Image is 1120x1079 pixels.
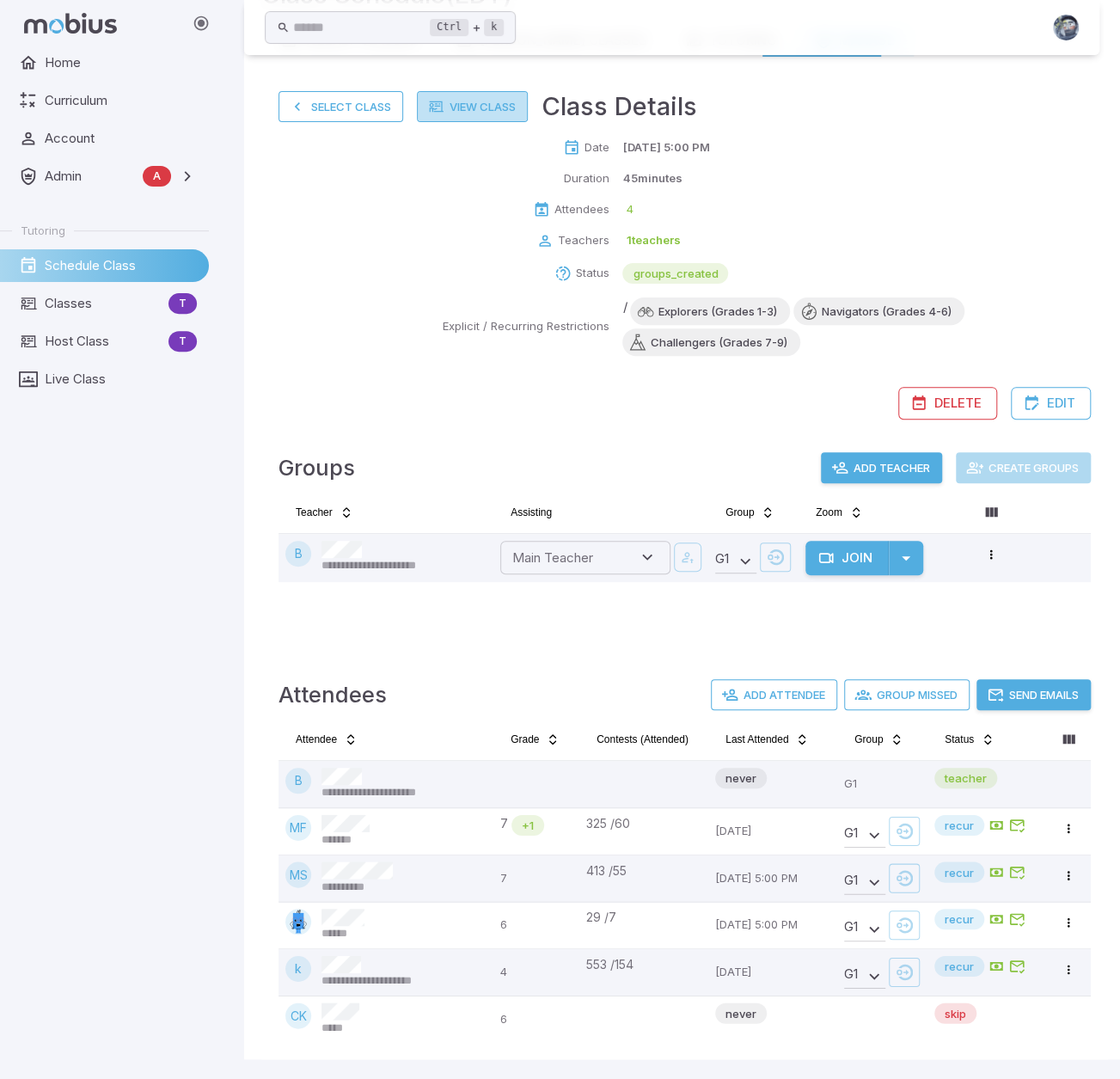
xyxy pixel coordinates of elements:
[934,910,984,928] span: recur
[898,387,997,420] button: Delete
[715,956,830,989] p: [DATE]
[626,201,633,218] p: 4
[417,91,528,122] a: View Class
[934,863,984,880] span: recur
[442,318,609,335] p: Explicit / Recurring Restrictions
[844,768,921,800] p: G1
[500,861,572,894] p: 7
[715,499,785,526] button: Group
[622,265,728,282] span: groups_created
[715,726,819,753] button: Last Attended
[500,909,572,941] p: 6
[715,909,830,941] p: [DATE] 5:00 PM
[285,499,364,526] button: Teacher
[934,958,984,975] span: recur
[586,861,701,879] div: 413 / 55
[511,506,552,519] span: Assisting
[168,333,197,350] span: T
[844,916,885,941] div: G 1
[511,817,544,834] span: +1
[285,909,311,935] img: rectangle.svg
[844,679,970,710] button: Group Missed
[554,201,609,218] p: Attendees
[622,139,709,156] p: [DATE] 5:00 PM
[622,170,682,187] p: 45 minutes
[45,294,162,313] span: Classes
[296,733,337,746] span: Attendee
[285,956,311,982] div: k
[575,265,609,282] p: Status
[586,726,699,753] button: Contests (Attended)
[285,768,311,794] div: B
[45,53,197,72] span: Home
[725,733,788,746] span: Last Attended
[715,815,830,848] p: [DATE]
[285,1002,311,1028] div: CK
[45,167,136,186] span: Admin
[430,17,504,38] div: +
[1055,726,1082,753] button: Column visibility
[278,451,355,485] h4: Groups
[715,548,756,573] div: G 1
[21,223,65,238] span: Tutoring
[644,303,790,320] span: Explorers (Grades 1-3)
[500,815,508,836] span: 7
[715,861,830,894] p: [DATE] 5:00 PM
[636,546,658,568] button: Open
[45,129,197,148] span: Account
[597,733,689,746] span: Contests (Attended)
[45,91,197,110] span: Curriculum
[500,956,572,989] p: 4
[934,817,984,834] span: recur
[844,726,914,753] button: Group
[511,815,544,836] div: Math is above age level
[285,726,368,753] button: Attendee
[584,139,609,156] p: Date
[626,232,680,249] p: 1 teachers
[934,726,1005,753] button: Status
[278,91,403,122] button: Select Class
[586,815,701,832] div: 325 / 60
[45,332,162,351] span: Host Class
[805,499,873,526] button: Zoom
[586,909,701,926] div: 29 / 7
[557,232,609,249] p: Teachers
[168,295,197,312] span: T
[542,88,697,126] h3: Class Details
[844,963,885,989] div: G 1
[976,679,1091,710] button: Send Emails
[1011,387,1091,420] button: Edit
[45,370,197,389] span: Live Class
[143,168,171,185] span: A
[45,256,197,275] span: Schedule Class
[1053,15,1079,40] img: andrew.jpg
[622,297,1091,356] div: /
[278,677,387,712] h4: Attendees
[807,303,964,320] span: Navigators (Grades 4-6)
[636,334,800,351] span: Challengers (Grades 7-9)
[285,861,311,887] div: MS
[500,1002,572,1035] p: 6
[844,822,885,848] div: G 1
[296,506,333,519] span: Teacher
[945,733,974,746] span: Status
[563,170,609,187] p: Duration
[934,1004,976,1021] span: skip
[854,733,883,746] span: Group
[711,679,837,710] button: Add Attendee
[816,506,842,519] span: Zoom
[934,769,997,787] span: teacher
[285,541,311,567] div: B
[430,19,468,36] kbd: Ctrl
[715,769,767,787] span: never
[821,452,942,483] button: Add Teacher
[725,506,754,519] span: Group
[484,19,504,36] kbd: k
[511,733,539,746] span: Grade
[285,815,311,841] div: MF
[500,726,570,753] button: Grade
[715,1004,767,1021] span: never
[586,956,701,973] div: 553 / 154
[500,499,562,526] button: Assisting
[977,499,1005,526] button: Column visibility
